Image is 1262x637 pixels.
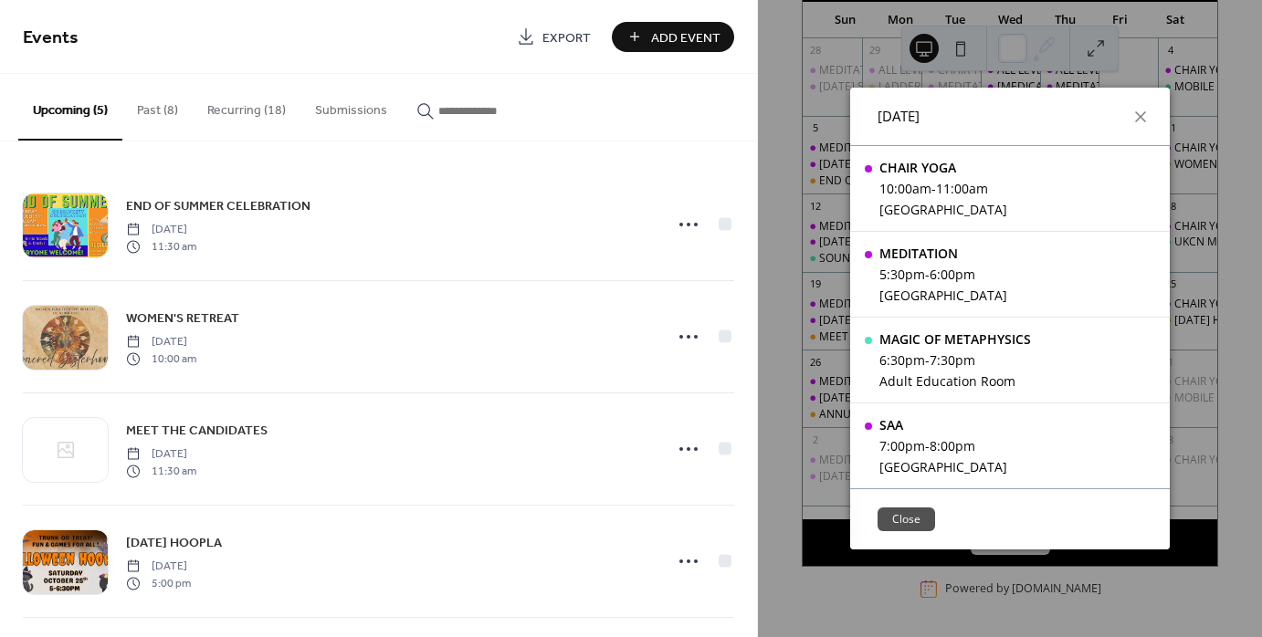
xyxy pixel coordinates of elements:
[126,422,268,441] span: MEET THE CANDIDATES
[930,437,975,454] span: 8:00pm
[879,330,1031,348] div: MAGIC OF METAPHYSICS
[126,532,222,553] a: [DATE] HOOPLA
[126,575,191,591] span: 5:00 pm
[126,446,196,463] span: [DATE]
[18,74,122,141] button: Upcoming (5)
[126,309,239,329] span: WOMEN'S RETREAT
[126,463,196,479] span: 11:30 am
[126,559,191,575] span: [DATE]
[126,420,268,441] a: MEET THE CANDIDATES
[193,74,300,139] button: Recurring (18)
[126,350,196,367] span: 10:00 am
[612,22,734,52] button: Add Event
[878,507,935,531] button: Close
[126,534,222,553] span: [DATE] HOOPLA
[925,437,930,454] span: -
[126,197,310,216] span: END OF SUMMER CELEBRATION
[126,222,196,238] span: [DATE]
[126,195,310,216] a: END OF SUMMER CELEBRATION
[879,287,1007,304] div: [GEOGRAPHIC_DATA]
[126,238,196,255] span: 11:30 am
[879,351,925,369] span: 6:30pm
[542,28,591,47] span: Export
[651,28,720,47] span: Add Event
[879,180,931,197] span: 10:00am
[126,334,196,350] span: [DATE]
[879,416,1007,433] div: SAA
[503,22,605,52] a: Export
[23,20,79,56] span: Events
[930,351,975,369] span: 7:30pm
[879,372,1031,390] div: Adult Education Room
[931,180,936,197] span: -
[879,458,1007,475] div: [GEOGRAPHIC_DATA]
[879,245,1007,262] div: MEDITATION
[879,201,1007,218] div: [GEOGRAPHIC_DATA]
[300,74,402,139] button: Submissions
[879,159,1007,176] div: CHAIR YOGA
[930,266,975,283] span: 6:00pm
[925,351,930,369] span: -
[126,308,239,329] a: WOMEN'S RETREAT
[879,266,925,283] span: 5:30pm
[925,266,930,283] span: -
[879,437,925,454] span: 7:00pm
[122,74,193,139] button: Past (8)
[878,106,920,127] span: [DATE]
[936,180,988,197] span: 11:00am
